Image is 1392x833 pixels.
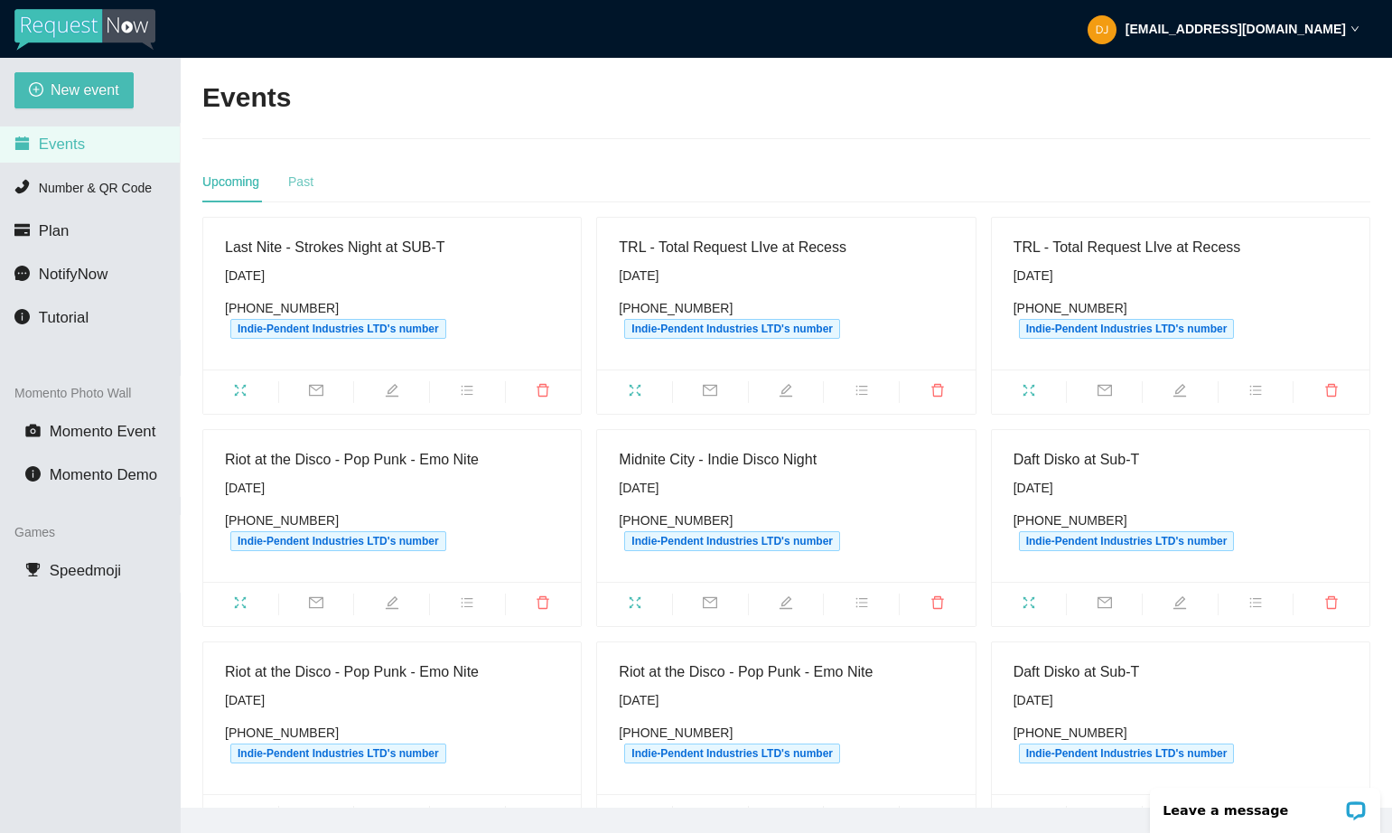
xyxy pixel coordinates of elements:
[900,383,976,403] span: delete
[619,478,953,498] div: [DATE]
[39,222,70,239] span: Plan
[1014,448,1348,471] div: Daft Disko at Sub-T
[992,383,1067,403] span: fullscreen
[430,595,505,615] span: bars
[14,309,30,324] span: info-circle
[25,423,41,438] span: camera
[1350,24,1359,33] span: down
[50,562,121,579] span: Speedmoji
[279,383,354,403] span: mail
[279,808,354,828] span: mail
[619,690,953,710] div: [DATE]
[619,236,953,258] div: TRL - Total Request LIve at Recess
[673,383,748,403] span: mail
[1014,266,1348,285] div: [DATE]
[430,808,505,828] span: bars
[624,744,840,763] span: Indie-Pendent Industries LTD's number
[619,660,953,683] div: Riot at the Disco - Pop Punk - Emo Nite
[50,423,156,440] span: Momento Event
[202,172,259,192] div: Upcoming
[1019,744,1235,763] span: Indie-Pendent Industries LTD's number
[1019,319,1235,339] span: Indie-Pendent Industries LTD's number
[992,808,1067,828] span: fullscreen
[1219,595,1294,615] span: bars
[900,808,976,828] span: delete
[225,236,559,258] div: Last Nite - Strokes Night at SUB-T
[624,531,840,551] span: Indie-Pendent Industries LTD's number
[354,808,429,828] span: edit
[1014,690,1348,710] div: [DATE]
[51,79,119,101] span: New event
[39,309,89,326] span: Tutorial
[225,266,559,285] div: [DATE]
[279,595,354,615] span: mail
[619,448,953,471] div: Midnite City - Indie Disco Night
[1067,808,1142,828] span: mail
[506,383,582,403] span: delete
[1014,478,1348,498] div: [DATE]
[824,383,899,403] span: bars
[1014,298,1348,339] div: [PHONE_NUMBER]
[203,383,278,403] span: fullscreen
[1126,22,1346,36] strong: [EMAIL_ADDRESS][DOMAIN_NAME]
[14,9,155,51] img: RequestNow
[39,266,107,283] span: NotifyNow
[25,466,41,482] span: info-circle
[1014,236,1348,258] div: TRL - Total Request LIve at Recess
[597,383,672,403] span: fullscreen
[506,808,582,828] span: delete
[506,595,582,615] span: delete
[25,562,41,577] span: trophy
[203,595,278,615] span: fullscreen
[900,595,976,615] span: delete
[230,319,446,339] span: Indie-Pendent Industries LTD's number
[597,595,672,615] span: fullscreen
[1067,595,1142,615] span: mail
[230,531,446,551] span: Indie-Pendent Industries LTD's number
[1138,776,1392,833] iframe: LiveChat chat widget
[1143,383,1218,403] span: edit
[430,383,505,403] span: bars
[624,319,840,339] span: Indie-Pendent Industries LTD's number
[225,723,559,763] div: [PHONE_NUMBER]
[50,466,157,483] span: Momento Demo
[619,510,953,551] div: [PHONE_NUMBER]
[14,266,30,281] span: message
[14,222,30,238] span: credit-card
[230,744,446,763] span: Indie-Pendent Industries LTD's number
[749,808,824,828] span: edit
[225,478,559,498] div: [DATE]
[29,82,43,99] span: plus-circle
[14,179,30,194] span: phone
[824,595,899,615] span: bars
[1014,660,1348,683] div: Daft Disko at Sub-T
[1143,595,1218,615] span: edit
[619,266,953,285] div: [DATE]
[1088,15,1116,44] img: 66e7f13a3297bb0434e8964233c67976
[1294,383,1369,403] span: delete
[619,723,953,763] div: [PHONE_NUMBER]
[225,690,559,710] div: [DATE]
[1067,383,1142,403] span: mail
[673,595,748,615] span: mail
[1219,383,1294,403] span: bars
[225,510,559,551] div: [PHONE_NUMBER]
[1019,531,1235,551] span: Indie-Pendent Industries LTD's number
[354,383,429,403] span: edit
[225,298,559,339] div: [PHONE_NUMBER]
[354,595,429,615] span: edit
[225,660,559,683] div: Riot at the Disco - Pop Punk - Emo Nite
[225,448,559,471] div: Riot at the Disco - Pop Punk - Emo Nite
[39,136,85,153] span: Events
[749,595,824,615] span: edit
[39,181,152,195] span: Number & QR Code
[202,80,291,117] h2: Events
[14,72,134,108] button: plus-circleNew event
[1294,595,1369,615] span: delete
[824,808,899,828] span: bars
[749,383,824,403] span: edit
[597,808,672,828] span: fullscreen
[673,808,748,828] span: mail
